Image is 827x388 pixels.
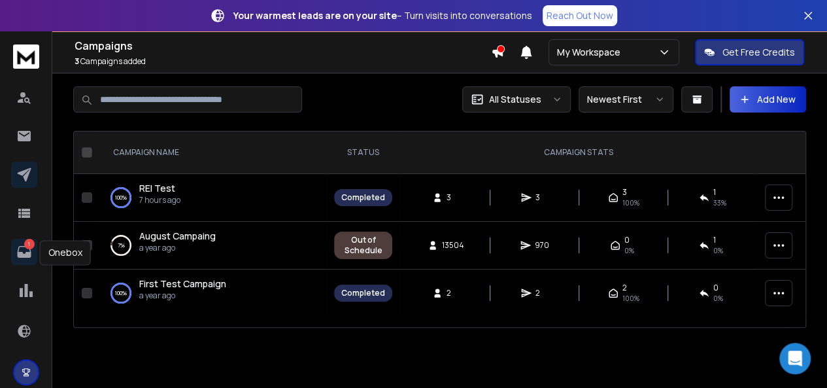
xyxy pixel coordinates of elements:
[447,192,460,203] span: 3
[579,86,673,113] button: Newest First
[535,192,549,203] span: 3
[535,288,549,298] span: 2
[489,93,541,106] p: All Statuses
[75,56,491,67] p: Campaigns added
[622,283,627,293] span: 2
[139,182,175,194] span: REI Test
[622,198,639,208] span: 100 %
[11,239,37,265] a: 1
[97,270,326,317] td: 100%First Test Campaigna year ago
[75,38,491,54] h1: Campaigns
[695,39,804,65] button: Get Free Credits
[24,239,35,249] p: 1
[547,9,613,22] p: Reach Out Now
[139,277,226,291] a: First Test Campaign
[233,9,532,22] p: – Turn visits into conversations
[779,343,811,374] div: Open Intercom Messenger
[713,245,723,256] span: 0 %
[622,293,639,304] span: 100 %
[118,239,125,252] p: 7 %
[326,132,400,174] th: STATUS
[713,235,716,245] span: 1
[115,191,127,204] p: 100 %
[713,198,726,208] span: 33 %
[624,235,630,245] span: 0
[341,288,385,298] div: Completed
[400,132,757,174] th: CAMPAIGN STATS
[722,46,795,59] p: Get Free Credits
[447,288,460,298] span: 2
[139,195,180,205] p: 7 hours ago
[115,287,127,300] p: 100 %
[442,240,464,251] span: 13504
[97,132,326,174] th: CAMPAIGN NAME
[40,240,91,265] div: Onebox
[139,243,216,253] p: a year ago
[713,293,723,304] span: 0 %
[543,5,617,26] a: Reach Out Now
[139,230,216,243] a: August Campaing
[341,192,385,203] div: Completed
[341,235,385,256] div: Out of Schedule
[713,283,718,293] span: 0
[535,240,549,251] span: 970
[730,86,806,113] button: Add New
[624,245,634,256] span: 0%
[622,187,627,198] span: 3
[713,187,716,198] span: 1
[139,230,216,242] span: August Campaing
[139,182,175,195] a: REI Test
[97,222,326,270] td: 7%August Campainga year ago
[557,46,626,59] p: My Workspace
[75,56,79,67] span: 3
[13,44,39,69] img: logo
[139,291,226,301] p: a year ago
[233,9,397,22] strong: Your warmest leads are on your site
[97,174,326,222] td: 100%REI Test7 hours ago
